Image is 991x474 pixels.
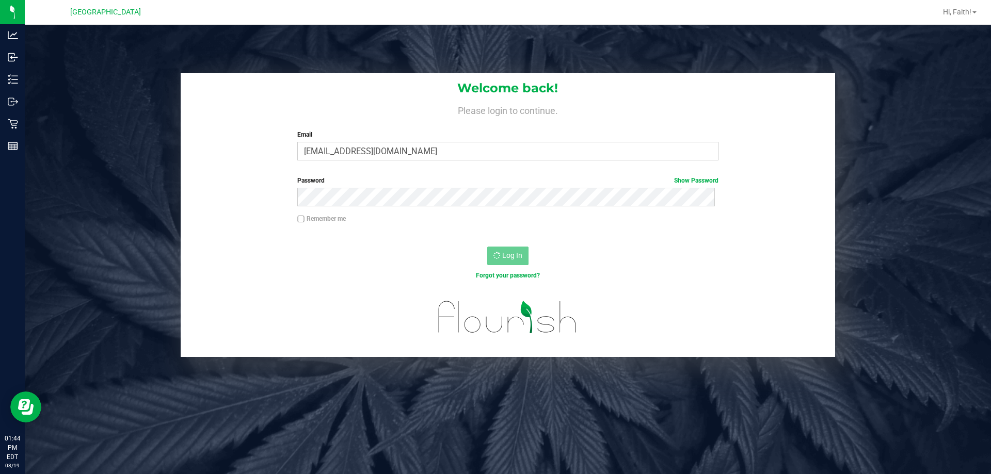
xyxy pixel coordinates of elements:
p: 08/19 [5,462,20,469]
button: Log In [487,247,529,265]
span: Hi, Faith! [943,8,971,16]
inline-svg: Outbound [8,96,18,107]
h1: Welcome back! [181,81,835,95]
img: flourish_logo.svg [426,291,589,344]
label: Remember me [297,214,346,223]
inline-svg: Analytics [8,30,18,40]
span: Password [297,177,325,184]
iframe: Resource center [10,391,41,422]
inline-svg: Inventory [8,74,18,85]
h4: Please login to continue. [181,103,835,116]
p: 01:44 PM EDT [5,434,20,462]
label: Email [297,130,718,139]
a: Show Password [674,177,718,184]
input: Remember me [297,216,305,223]
inline-svg: Retail [8,119,18,129]
span: [GEOGRAPHIC_DATA] [70,8,141,17]
inline-svg: Reports [8,141,18,151]
inline-svg: Inbound [8,52,18,62]
span: Log In [502,251,522,259]
a: Forgot your password? [476,272,540,279]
